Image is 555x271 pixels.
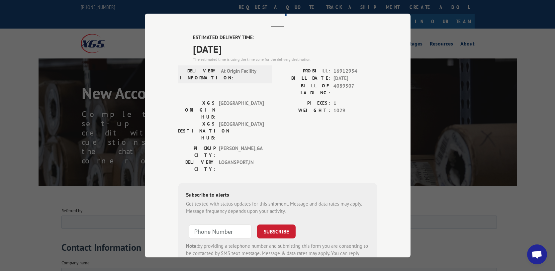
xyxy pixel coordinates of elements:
[219,158,264,172] span: LOGANSPORT , IN
[333,75,377,82] span: [DATE]
[278,82,330,96] label: BILL OF LADING:
[257,224,296,238] button: SUBSCRIBE
[186,200,369,215] div: Get texted with status updates for this shipment. Message and data rates may apply. Message frequ...
[193,34,377,42] label: ESTIMATED DELIVERY TIME:
[193,56,377,62] div: The estimated time is using the time zone for the delivery destination.
[186,190,369,200] div: Subscribe to alerts
[527,244,547,264] div: Open chat
[333,107,377,115] span: 1029
[333,99,377,107] span: 1
[219,144,264,158] span: [PERSON_NAME] , GA
[186,242,198,249] strong: Note:
[219,80,228,85] span: DBA
[219,107,268,113] span: Primary Contact Last Name
[333,82,377,96] span: 4089507
[219,120,264,141] span: [GEOGRAPHIC_DATA]
[278,75,330,82] label: BILL DATE:
[193,41,377,56] span: [DATE]
[178,158,216,172] label: DELIVERY CITY:
[178,99,216,120] label: XGS ORIGIN HUB:
[178,144,216,158] label: PICKUP CITY:
[219,134,298,140] span: Who do you report to within your company?
[219,161,259,167] span: Primary Contact Email
[146,243,169,249] span: State/Region
[180,67,218,81] label: DELIVERY INFORMATION:
[186,242,369,265] div: by providing a telephone number and submitting this form you are consenting to be contacted by SM...
[219,99,264,120] span: [GEOGRAPHIC_DATA]
[189,224,252,238] input: Phone Number
[221,67,266,81] span: At Origin Facility
[178,5,377,17] h2: Track Shipment
[178,120,216,141] label: XGS DESTINATION HUB:
[278,107,330,115] label: WEIGHT:
[292,243,313,249] span: Postal code
[333,67,377,75] span: 16912954
[278,67,330,75] label: PROBILL:
[278,99,330,107] label: PIECES:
